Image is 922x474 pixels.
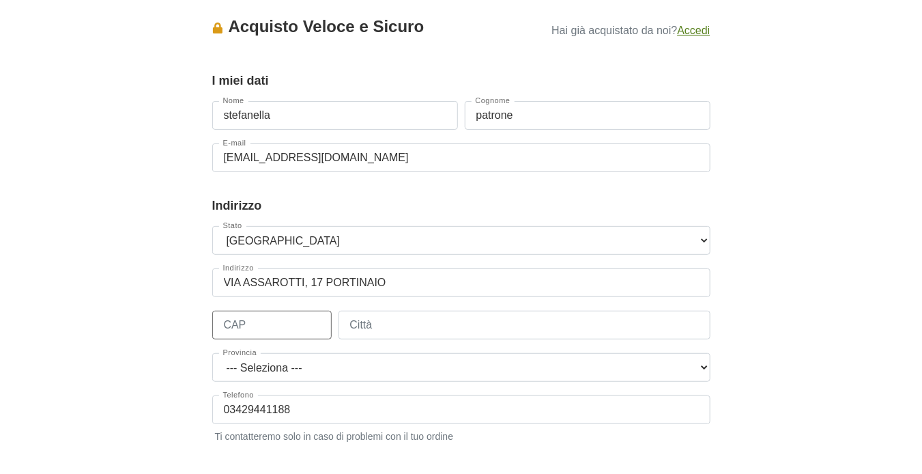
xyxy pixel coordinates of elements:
div: Acquisto Veloce e Sicuro [212,14,528,39]
input: E-mail [212,143,710,172]
input: Nome [212,101,458,130]
input: Indirizzo [212,268,710,297]
label: Stato [219,222,246,229]
legend: I miei dati [212,72,710,90]
label: Indirizzo [219,264,258,272]
legend: Indirizzo [212,197,710,215]
label: Cognome [472,97,515,104]
input: Cognome [465,101,710,130]
p: Hai già acquistato da noi? [527,20,710,39]
input: Città [338,311,710,339]
label: E-mail [219,139,250,147]
label: Telefono [219,391,259,399]
label: Nome [219,97,248,104]
label: Provincia [219,349,261,357]
small: Ti contatteremo solo in caso di problemi con il tuo ordine [212,427,710,444]
input: CAP [212,311,332,339]
a: Accedi [677,25,710,36]
input: Telefono [212,395,710,424]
